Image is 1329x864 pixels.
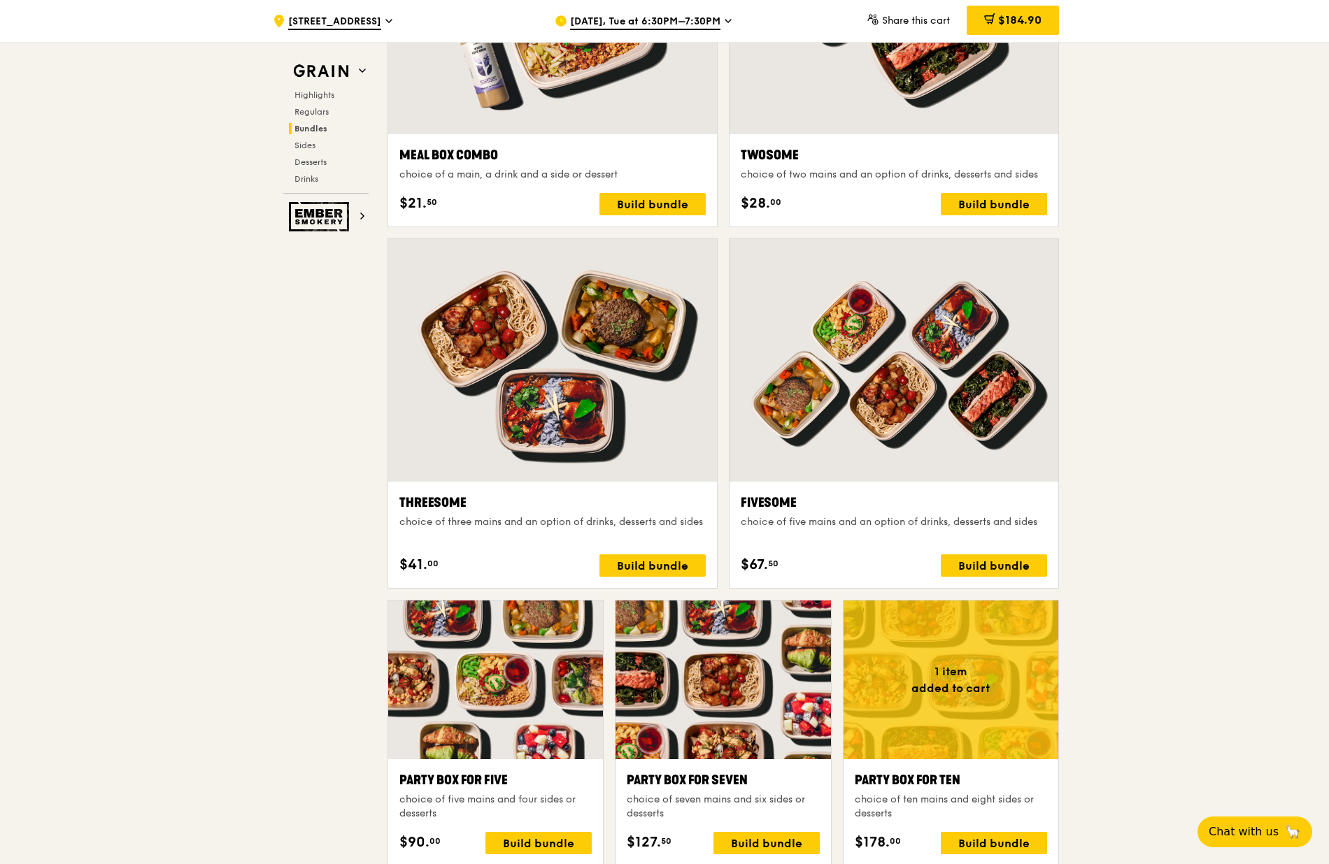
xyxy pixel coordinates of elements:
[1209,823,1279,840] span: Chat with us
[770,196,781,208] span: 00
[599,554,706,577] div: Build bundle
[429,835,441,847] span: 00
[294,124,327,134] span: Bundles
[399,554,427,575] span: $41.
[399,793,592,821] div: choice of five mains and four sides or desserts
[399,168,706,182] div: choice of a main, a drink and a side or dessert
[741,493,1047,512] div: Fivesome
[294,157,327,167] span: Desserts
[855,770,1047,790] div: Party Box for Ten
[570,15,720,30] span: [DATE], Tue at 6:30PM–7:30PM
[890,835,901,847] span: 00
[941,832,1047,854] div: Build bundle
[741,145,1047,165] div: Twosome
[998,13,1042,27] span: $184.90
[294,174,318,184] span: Drinks
[627,832,661,853] span: $127.
[882,15,950,27] span: Share this cart
[941,554,1047,577] div: Build bundle
[427,196,437,208] span: 50
[741,554,768,575] span: $67.
[1197,816,1312,847] button: Chat with us🦙
[289,202,353,231] img: Ember Smokery web logo
[713,832,820,854] div: Build bundle
[294,90,334,100] span: Highlights
[427,558,439,569] span: 00
[288,15,381,30] span: [STREET_ADDRESS]
[294,107,329,117] span: Regulars
[399,770,592,790] div: Party Box for Five
[399,145,706,165] div: Meal Box Combo
[627,793,819,821] div: choice of seven mains and six sides or desserts
[399,832,429,853] span: $90.
[855,832,890,853] span: $178.
[741,193,770,214] span: $28.
[741,515,1047,529] div: choice of five mains and an option of drinks, desserts and sides
[855,793,1047,821] div: choice of ten mains and eight sides or desserts
[485,832,592,854] div: Build bundle
[399,493,706,512] div: Threesome
[741,168,1047,182] div: choice of two mains and an option of drinks, desserts and sides
[627,770,819,790] div: Party Box for Seven
[1284,823,1301,840] span: 🦙
[599,193,706,215] div: Build bundle
[399,515,706,529] div: choice of three mains and an option of drinks, desserts and sides
[661,835,671,847] span: 50
[294,141,315,150] span: Sides
[941,193,1047,215] div: Build bundle
[399,193,427,214] span: $21.
[768,558,779,569] span: 50
[289,59,353,84] img: Grain web logo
